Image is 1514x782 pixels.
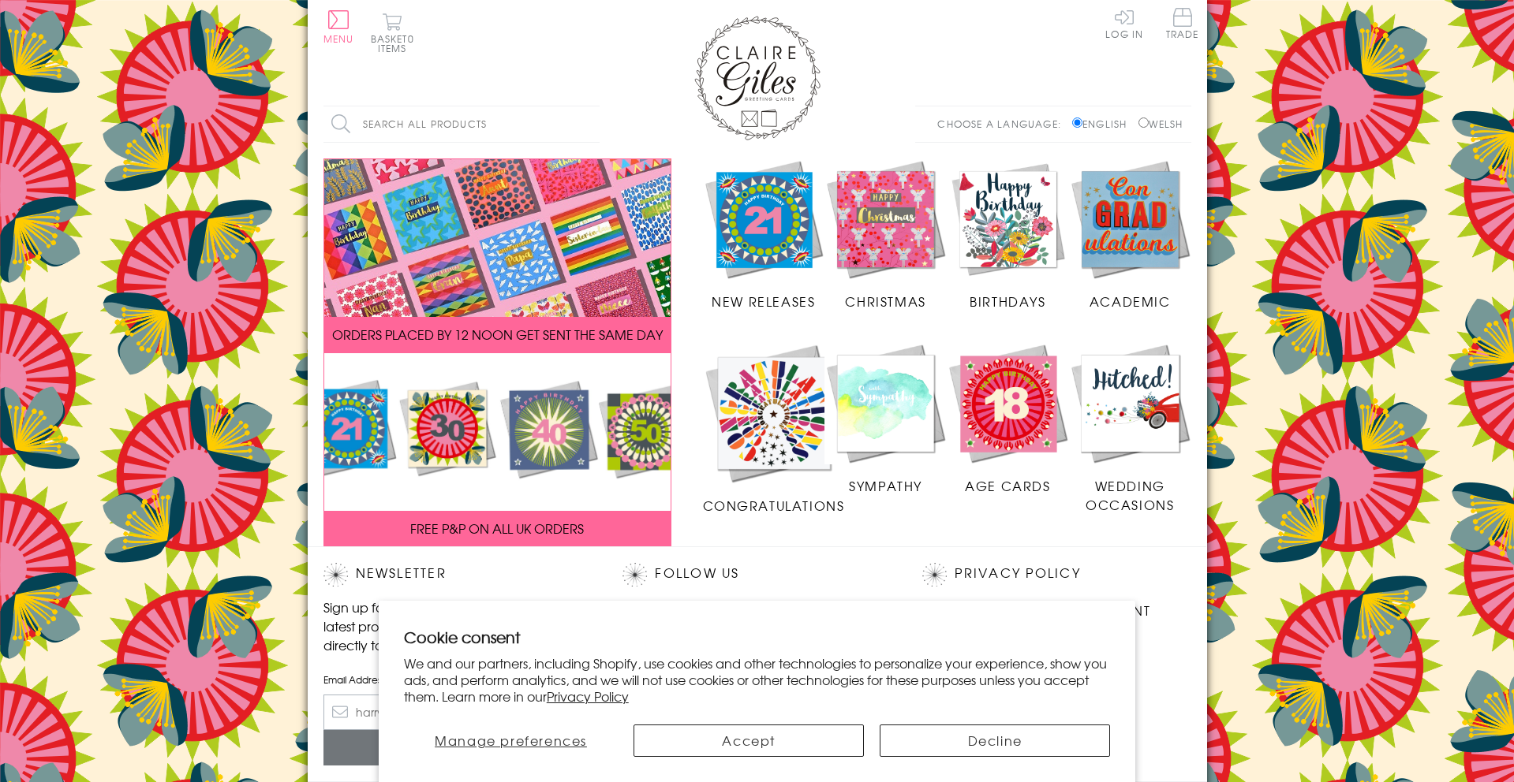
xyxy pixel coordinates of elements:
label: Welsh [1138,117,1183,131]
h2: Follow Us [622,563,891,586]
img: Claire Giles Greetings Cards [694,16,821,140]
p: Choose a language: [937,117,1069,131]
button: Basket0 items [371,13,414,53]
a: Privacy Policy [955,563,1080,584]
span: Menu [323,32,354,46]
input: Subscribe [323,730,592,765]
a: Birthdays [947,158,1069,311]
span: Birthdays [970,292,1045,311]
input: Welsh [1138,117,1149,128]
button: Decline [880,724,1110,757]
input: English [1072,117,1082,128]
p: Sign up for our newsletter to receive the latest product launches, news and offers directly to yo... [323,598,592,654]
span: Congratulations [703,496,845,515]
p: We and our partners, including Shopify, use cookies and other technologies to personalize your ex... [404,655,1111,704]
a: Christmas [824,158,947,311]
input: Search all products [323,106,600,142]
span: New Releases [712,292,815,311]
a: Academic [1069,158,1191,311]
span: Trade [1166,8,1199,39]
button: Manage preferences [404,724,619,757]
span: Wedding Occasions [1086,476,1174,514]
span: Age Cards [965,476,1050,495]
label: Email Address [323,672,592,687]
a: Wedding Occasions [1069,342,1191,514]
span: ORDERS PLACED BY 12 NOON GET SENT THE SAME DAY [332,325,663,344]
a: New Releases [703,158,825,311]
span: Manage preferences [435,731,587,750]
label: English [1072,117,1135,131]
span: Sympathy [849,476,922,495]
a: Privacy Policy [547,687,629,706]
button: Accept [634,724,864,757]
input: harry@hogwarts.edu [323,694,592,730]
h2: Newsletter [323,563,592,586]
a: Sympathy [824,342,947,495]
a: Congratulations [703,342,845,515]
a: Trade [1166,8,1199,42]
span: Christmas [845,292,925,311]
span: FREE P&P ON ALL UK ORDERS [410,519,584,538]
input: Search [584,106,600,142]
h2: Cookie consent [404,626,1111,648]
span: 0 items [378,32,414,55]
a: Age Cards [947,342,1069,495]
span: Academic [1090,292,1171,311]
a: Log In [1105,8,1143,39]
p: Join us on our social networking profiles for up to the minute news and product releases the mome... [622,598,891,654]
button: Menu [323,10,354,43]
